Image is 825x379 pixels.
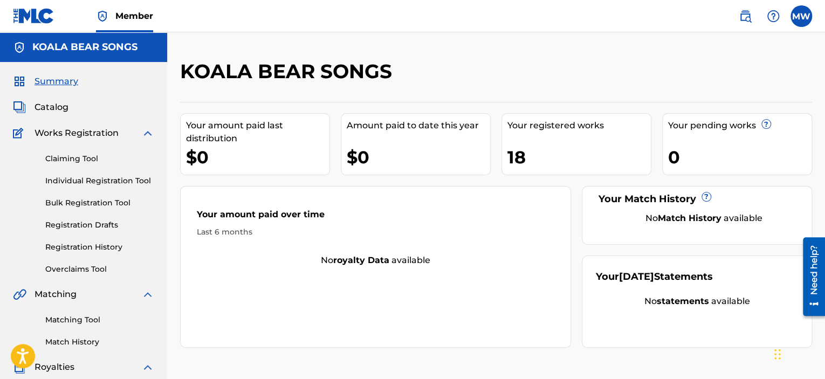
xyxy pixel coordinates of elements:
strong: Match History [658,213,721,223]
div: No available [609,212,798,225]
div: Your amount paid over time [197,208,554,226]
div: User Menu [790,5,812,27]
h2: KOALA BEAR SONGS [180,59,397,84]
span: Matching [35,288,77,301]
strong: statements [657,296,709,306]
a: Bulk Registration Tool [45,197,154,209]
img: Royalties [13,361,26,374]
div: Your pending works [668,119,812,132]
img: Catalog [13,101,26,114]
strong: royalty data [333,255,389,265]
span: Works Registration [35,127,119,140]
img: search [739,10,752,23]
div: Last 6 months [197,226,554,238]
div: Your amount paid last distribution [186,119,329,145]
a: Claiming Tool [45,153,154,164]
img: expand [141,361,154,374]
img: Accounts [13,41,26,54]
span: Summary [35,75,78,88]
a: Registration Drafts [45,219,154,231]
div: No available [181,254,570,267]
span: [DATE] [619,271,654,282]
img: expand [141,127,154,140]
div: $0 [186,145,329,169]
div: 18 [507,145,651,169]
div: Help [762,5,784,27]
span: ? [702,192,711,201]
a: Individual Registration Tool [45,175,154,187]
span: Catalog [35,101,68,114]
img: expand [141,288,154,301]
a: Overclaims Tool [45,264,154,275]
div: Amount paid to date this year [347,119,490,132]
iframe: Chat Widget [771,327,825,379]
div: 0 [668,145,812,169]
a: CatalogCatalog [13,101,68,114]
img: Matching [13,288,26,301]
div: Your registered works [507,119,651,132]
span: Royalties [35,361,74,374]
div: $0 [347,145,490,169]
div: Drag [774,338,781,370]
a: Public Search [734,5,756,27]
span: ? [762,120,771,128]
img: help [767,10,780,23]
a: Registration History [45,242,154,253]
a: Matching Tool [45,314,154,326]
h5: KOALA BEAR SONGS [32,41,137,53]
img: MLC Logo [13,8,54,24]
span: Member [115,10,153,22]
div: No available [596,295,798,308]
div: Your Match History [596,192,798,206]
img: Top Rightsholder [96,10,109,23]
a: SummarySummary [13,75,78,88]
img: Summary [13,75,26,88]
iframe: Resource Center [795,233,825,320]
div: Your Statements [596,270,713,284]
img: Works Registration [13,127,27,140]
a: Match History [45,336,154,348]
